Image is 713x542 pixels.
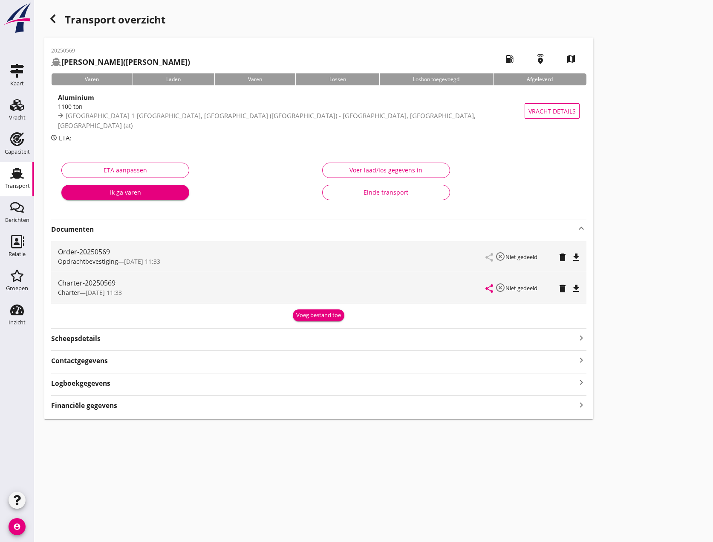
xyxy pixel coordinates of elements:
i: keyboard_arrow_right [576,354,586,366]
div: Laden [133,73,214,85]
div: Inzicht [9,320,26,325]
strong: [PERSON_NAME] [61,57,123,67]
div: Losbon toegevoegd [379,73,493,85]
small: Niet gedeeld [505,284,537,292]
p: 20250569 [51,47,190,55]
div: Order-20250569 [58,247,486,257]
span: [DATE] 11:33 [124,257,160,265]
div: Voeg bestand toe [296,311,341,320]
div: Varen [51,73,133,85]
div: Afgeleverd [493,73,586,85]
div: Berichten [5,217,29,223]
button: Ik ga varen [61,185,189,200]
i: keyboard_arrow_right [576,377,586,388]
div: Kaart [10,81,24,86]
span: ETA: [59,134,72,142]
div: Relatie [9,251,26,257]
i: file_download [571,283,581,294]
span: Opdrachtbevestiging [58,257,118,265]
div: — [58,257,486,266]
button: Voer laad/los gegevens in [322,163,450,178]
div: Transport [5,183,30,189]
div: Ik ga varen [68,188,182,197]
i: emergency_share [528,47,552,71]
img: logo-small.a267ee39.svg [2,2,32,34]
span: [GEOGRAPHIC_DATA] 1 [GEOGRAPHIC_DATA], [GEOGRAPHIC_DATA] ([GEOGRAPHIC_DATA]) - [GEOGRAPHIC_DATA],... [58,111,476,130]
i: share [484,283,494,294]
strong: Documenten [51,224,576,234]
div: Capaciteit [5,149,30,154]
strong: Contactgegevens [51,356,108,366]
h2: ([PERSON_NAME]) [51,56,190,68]
div: Varen [214,73,296,85]
strong: Scheepsdetails [51,334,101,344]
i: file_download [571,252,581,262]
div: Lossen [295,73,379,85]
i: map [559,47,583,71]
span: [DATE] 11:33 [86,288,122,297]
i: delete [557,252,568,262]
strong: Aluminium [58,93,94,102]
i: account_circle [9,518,26,535]
div: — [58,288,486,297]
div: Voer laad/los gegevens in [329,166,443,175]
div: Transport overzicht [44,10,593,31]
i: highlight_off [495,251,505,262]
i: delete [557,283,568,294]
div: 1100 ton [58,102,527,111]
span: Vracht details [528,107,576,116]
div: ETA aanpassen [69,166,182,175]
button: Voeg bestand toe [293,309,344,321]
i: keyboard_arrow_up [576,223,586,233]
small: Niet gedeeld [505,253,537,261]
i: keyboard_arrow_right [576,399,586,411]
span: Charter [58,288,80,297]
i: keyboard_arrow_right [576,332,586,344]
div: Charter-20250569 [58,278,486,288]
div: Groepen [6,286,28,291]
button: Einde transport [322,185,450,200]
i: local_gas_station [498,47,522,71]
div: Einde transport [329,188,443,197]
a: Aluminium1100 ton[GEOGRAPHIC_DATA] 1 [GEOGRAPHIC_DATA], [GEOGRAPHIC_DATA] ([GEOGRAPHIC_DATA]) - [... [51,92,586,130]
strong: Financiële gegevens [51,401,117,411]
button: Vracht details [525,103,580,119]
div: Vracht [9,115,26,120]
strong: Logboekgegevens [51,379,110,388]
i: highlight_off [495,283,505,293]
button: ETA aanpassen [61,163,189,178]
